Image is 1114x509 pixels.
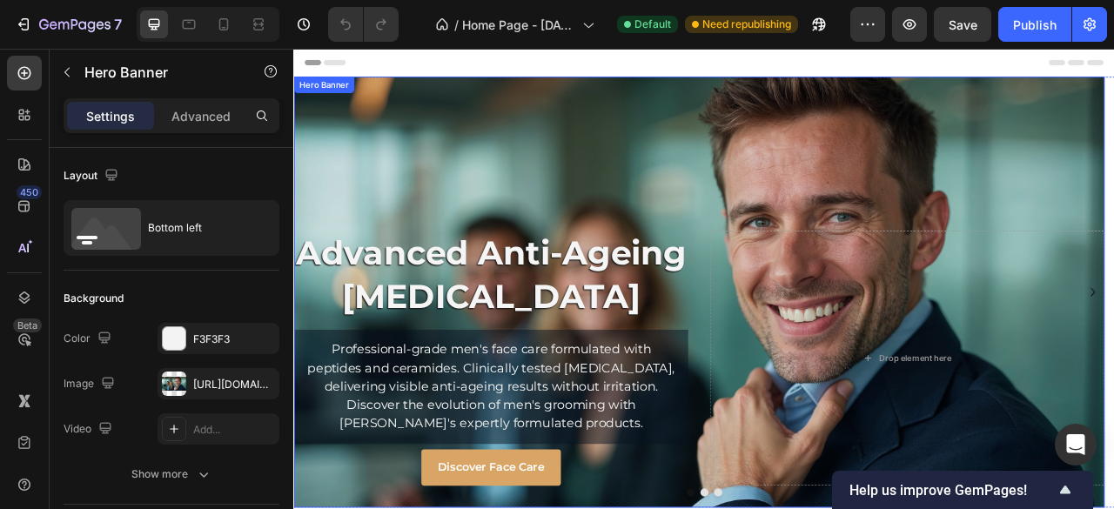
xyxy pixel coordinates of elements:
span: Save [949,17,977,32]
div: F3F3F3 [193,332,275,347]
p: Hero Banner [84,62,232,83]
button: Show survey - Help us improve GemPages! [849,479,1076,500]
span: / [454,16,459,34]
div: Color [64,327,115,351]
div: Video [64,418,116,441]
div: Show more [131,465,212,483]
div: Open Intercom Messenger [1055,424,1097,465]
iframe: Design area [293,49,1114,509]
div: Background [64,291,124,306]
button: Publish [998,7,1071,42]
button: Save [934,7,991,42]
span: Help us improve GemPages! [849,482,1055,499]
div: Add... [193,422,275,438]
div: Beta [13,318,42,332]
button: Show more [64,459,279,490]
div: Layout [64,164,122,188]
p: Settings [86,107,135,125]
button: 7 [7,7,130,42]
div: Image [64,372,118,396]
div: 450 [17,185,42,199]
p: 7 [114,14,122,35]
div: Bottom left [148,208,254,248]
div: [URL][DOMAIN_NAME] [193,377,275,392]
p: Professional-grade men's face care formulated with peptides and ceramides. Clinically tested [MED... [14,372,487,489]
div: Undo/Redo [328,7,399,42]
button: Carousel Next Arrow [1003,296,1030,324]
span: Home Page - [DATE] 19:54:55 [462,16,575,34]
span: Default [634,17,671,32]
p: Advanced [171,107,231,125]
div: Drop element here [744,387,836,401]
div: Publish [1013,16,1057,34]
span: Need republishing [702,17,791,32]
div: Hero Banner [3,38,73,54]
